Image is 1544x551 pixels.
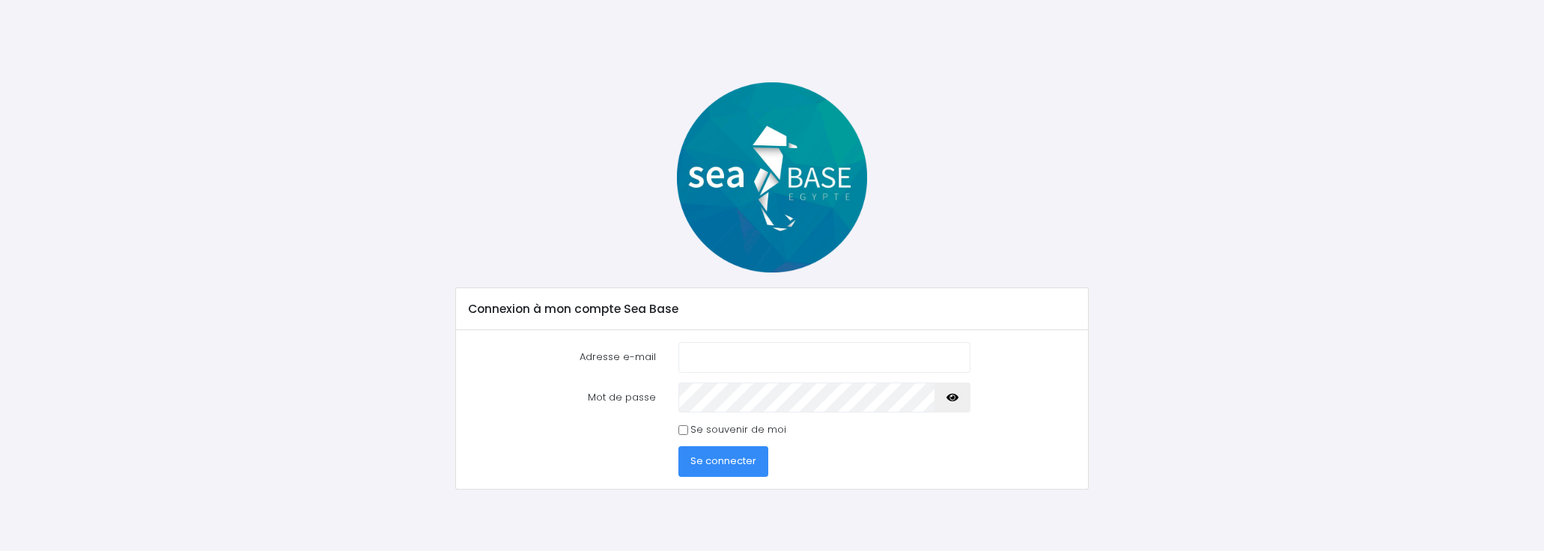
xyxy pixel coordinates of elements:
[458,383,667,413] label: Mot de passe
[690,454,756,468] span: Se connecter
[690,422,786,437] label: Se souvenir de moi
[458,342,667,372] label: Adresse e-mail
[456,288,1087,330] div: Connexion à mon compte Sea Base
[678,446,768,476] button: Se connecter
